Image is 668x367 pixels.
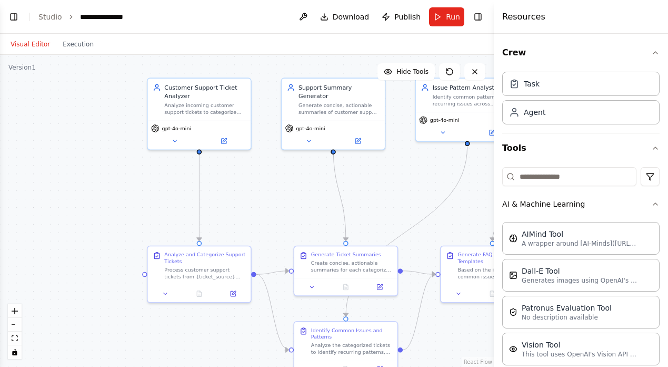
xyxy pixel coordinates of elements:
button: Publish [377,7,425,26]
span: Publish [394,12,421,22]
div: Analyze incoming customer support tickets to categorize them by urgency level (Critical, High, Me... [164,102,245,115]
g: Edge from ec82720d-7b5c-4cf2-97b4-d20930b8f701 to 9380a2ef-4bf2-40ac-b348-e7628784f43e [256,270,289,354]
nav: breadcrumb [38,12,123,22]
div: Version 1 [8,63,36,72]
p: No description available [522,313,612,322]
button: AI & Machine Learning [502,190,660,218]
button: Hide right sidebar [471,9,485,24]
span: Download [333,12,370,22]
div: Generate FAQ Response TemplatesBased on the identified common issues and patterns, create profess... [440,246,545,303]
span: Run [446,12,460,22]
div: Agent [524,107,545,118]
button: fit view [8,332,22,345]
h4: Resources [502,11,545,23]
button: Run [429,7,464,26]
div: Support Summary GeneratorGenerate concise, actionable summaries of customer support tickets for t... [281,78,386,150]
span: gpt-4o-mini [162,125,192,132]
button: Show left sidebar [6,9,21,24]
div: React Flow controls [8,304,22,359]
button: No output available [475,289,510,299]
a: Studio [38,13,62,21]
div: Crew [502,67,660,133]
g: Edge from 411b711a-8579-437f-b545-59a4258377b8 to 3d5fbdef-951d-4600-ae48-96e262523e4c [403,267,435,278]
div: Identify Common Issues and Patterns [311,327,392,340]
div: Dall-E Tool [522,266,637,276]
button: Visual Editor [4,38,56,51]
div: Generate FAQ Response Templates [457,252,539,265]
div: Analyze the categorized tickets to identify recurring patterns, common issues, and trends. Look f... [311,342,392,355]
div: Identify common patterns and recurring issues across customer support tickets. Analyze trends, de... [433,94,514,107]
p: Generates images using OpenAI's Dall-E model. [522,276,637,285]
img: AIMindTool [509,234,517,243]
div: Analyze and Categorize Support Tickets [164,252,245,265]
button: Execution [56,38,100,51]
g: Edge from 158844af-36ad-4c50-a182-f92f0b59feaf to 3d5fbdef-951d-4600-ae48-96e262523e4c [488,146,605,241]
button: No output available [182,289,217,299]
div: AIMind Tool [522,229,637,239]
div: Generate concise, actionable summaries of customer support tickets for the support team. Create c... [298,102,380,115]
button: Open in side panel [468,128,515,138]
div: Issue Pattern AnalystIdentify common patterns and recurring issues across customer support ticket... [415,78,520,142]
img: VisionTool [509,345,517,353]
div: Customer Support Ticket AnalyzerAnalyze incoming customer support tickets to categorize them by u... [147,78,252,150]
div: Analyze and Categorize Support TicketsProcess customer support tickets from {ticket_source} and c... [147,246,252,303]
p: A wrapper around [AI-Minds]([URL][DOMAIN_NAME]). Useful for when you need answers to questions fr... [522,239,637,248]
span: gpt-4o-mini [430,117,460,123]
g: Edge from ead04c80-9cb0-46d1-b508-fa0b2ca7754b to 9380a2ef-4bf2-40ac-b348-e7628784f43e [342,146,472,316]
div: Process customer support tickets from {ticket_source} and categorize them by urgency level (Criti... [164,266,245,279]
img: DallETool [509,271,517,279]
button: toggle interactivity [8,345,22,359]
p: This tool uses OpenAI's Vision API to describe the contents of an image. [522,350,637,359]
div: Generate Ticket Summaries [311,252,381,258]
button: No output available [328,282,363,292]
button: Open in side panel [365,282,394,292]
button: Open in side panel [218,289,247,299]
div: Customer Support Ticket Analyzer [164,83,245,100]
g: Edge from f47ae0ee-575d-4450-83ff-c179fd035bbe to ec82720d-7b5c-4cf2-97b4-d20930b8f701 [195,154,203,241]
div: Patronus Evaluation Tool [522,303,612,313]
g: Edge from 1249ed1d-405c-49b4-940c-44ce9ceee557 to 411b711a-8579-437f-b545-59a4258377b8 [329,146,350,241]
div: Vision Tool [522,340,637,350]
div: Support Summary Generator [298,83,380,100]
img: PatronusEvalTool [509,308,517,316]
div: Based on the identified common issues and patterns, create professional response templates for fr... [457,266,539,279]
button: zoom in [8,304,22,318]
button: zoom out [8,318,22,332]
div: Issue Pattern Analyst [433,83,514,92]
button: Download [316,7,374,26]
button: Open in side panel [334,136,382,146]
button: Tools [502,133,660,163]
span: Hide Tools [396,67,428,76]
button: Hide Tools [377,63,435,80]
span: gpt-4o-mini [296,125,325,132]
a: React Flow attribution [464,359,492,365]
div: Generate Ticket SummariesCreate concise, actionable summaries for each categorized support ticket... [293,246,398,296]
g: Edge from ec82720d-7b5c-4cf2-97b4-d20930b8f701 to 411b711a-8579-437f-b545-59a4258377b8 [256,267,289,278]
g: Edge from 9380a2ef-4bf2-40ac-b348-e7628784f43e to 3d5fbdef-951d-4600-ae48-96e262523e4c [403,270,435,354]
div: Task [524,79,540,89]
button: Open in side panel [200,136,247,146]
div: Create concise, actionable summaries for each categorized support ticket. Each summary should inc... [311,260,392,273]
button: Crew [502,38,660,67]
